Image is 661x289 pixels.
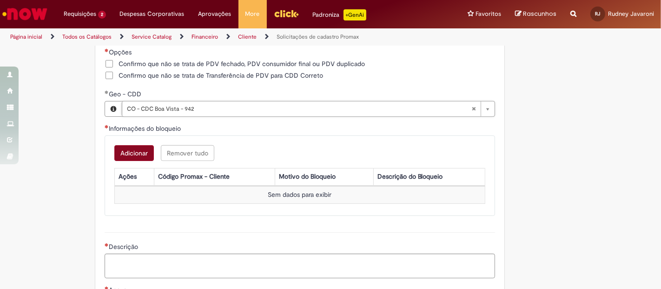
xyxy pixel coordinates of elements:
[119,71,323,80] span: Confirmo que não se trata de Transferência de PDV para CDD Correto
[476,9,501,19] span: Favoritos
[127,101,471,116] span: CO - CDC Boa Vista - 942
[62,33,112,40] a: Todos os Catálogos
[595,11,601,17] span: RJ
[344,9,366,20] p: +GenAi
[277,33,359,40] a: Solicitações de cadastro Promax
[109,242,140,251] span: Descrição
[373,168,485,185] th: Descrição do Bloqueio
[275,168,373,185] th: Motivo do Bloqueio
[245,9,260,19] span: More
[114,168,154,185] th: Ações
[313,9,366,20] div: Padroniza
[114,186,485,203] td: Sem dados para exibir
[120,9,185,19] span: Despesas Corporativas
[105,101,122,116] button: Geo - CDD, Visualizar este registro CO - CDC Boa Vista - 942
[467,101,481,116] abbr: Limpar campo Geo - CDD
[105,90,109,94] span: Obrigatório Preenchido
[1,5,49,23] img: ServiceNow
[198,9,231,19] span: Aprovações
[132,33,172,40] a: Service Catalog
[64,9,96,19] span: Requisições
[105,48,109,52] span: Obrigatório
[122,101,495,116] a: CO - CDC Boa Vista - 942Limpar campo Geo - CDD
[98,11,106,19] span: 2
[10,33,42,40] a: Página inicial
[238,33,257,40] a: Cliente
[105,254,495,278] textarea: Descrição
[274,7,299,20] img: click_logo_yellow_360x200.png
[109,48,133,56] span: Opções
[515,10,556,19] a: Rascunhos
[119,59,365,68] span: Confirmo que não se trata de PDV fechado, PDV consumidor final ou PDV duplicado
[7,28,434,46] ul: Trilhas de página
[192,33,218,40] a: Financeiro
[105,125,109,128] span: Necessários
[154,168,275,185] th: Código Promax - Cliente
[109,90,143,98] span: Geo - CDD
[608,10,654,18] span: Rudney Javaroni
[109,124,183,133] span: Informações do bloqueio
[105,243,109,247] span: Necessários
[523,9,556,18] span: Rascunhos
[114,145,154,161] button: Add a row for Informações do bloqueio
